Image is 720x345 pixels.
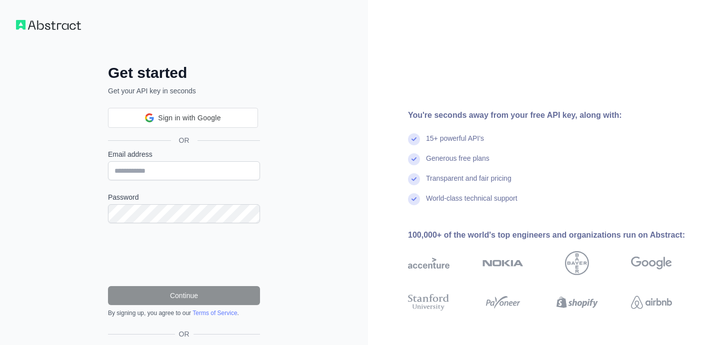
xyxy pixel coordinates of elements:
img: nokia [482,251,524,275]
img: check mark [408,133,420,145]
div: 100,000+ of the world's top engineers and organizations run on Abstract: [408,229,704,241]
div: World-class technical support [426,193,517,213]
p: Get your API key in seconds [108,86,260,96]
span: OR [175,329,193,339]
span: Sign in with Google [158,113,220,123]
img: bayer [565,251,589,275]
img: check mark [408,173,420,185]
img: check mark [408,153,420,165]
img: payoneer [482,292,524,313]
h2: Get started [108,64,260,82]
div: Sign in with Google [108,108,258,128]
img: Workflow [16,20,81,30]
img: check mark [408,193,420,205]
div: You're seconds away from your free API key, along with: [408,109,704,121]
label: Email address [108,149,260,159]
img: shopify [556,292,598,313]
button: Continue [108,286,260,305]
div: By signing up, you agree to our . [108,309,260,317]
div: Transparent and fair pricing [426,173,511,193]
a: Terms of Service [192,310,237,317]
img: airbnb [631,292,672,313]
img: accenture [408,251,449,275]
label: Password [108,192,260,202]
div: Generous free plans [426,153,489,173]
div: 15+ powerful API's [426,133,484,153]
img: stanford university [408,292,449,313]
img: google [631,251,672,275]
iframe: reCAPTCHA [108,235,260,274]
span: OR [171,135,197,145]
